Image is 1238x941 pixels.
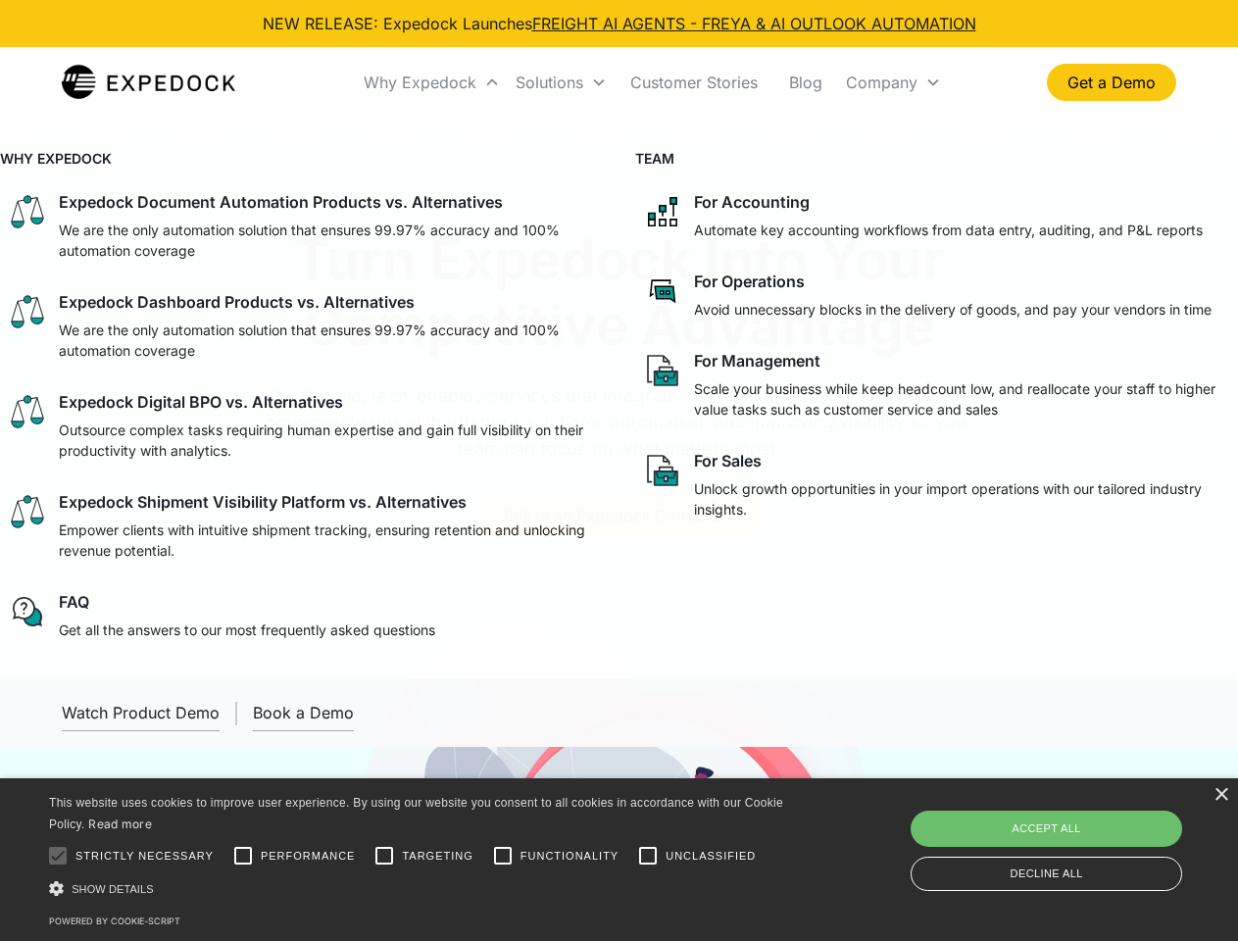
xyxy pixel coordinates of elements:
span: Performance [261,848,356,865]
p: Empower clients with intuitive shipment tracking, ensuring retention and unlocking revenue potent... [59,520,596,561]
span: Strictly necessary [75,848,214,865]
div: Company [846,73,917,92]
p: We are the only automation solution that ensures 99.97% accuracy and 100% automation coverage [59,320,596,361]
p: Outsource complex tasks requiring human expertise and gain full visibility on their productivity ... [59,420,596,461]
div: For Operations [694,272,805,291]
a: Read more [88,817,152,831]
div: Expedock Dashboard Products vs. Alternatives [59,292,415,312]
iframe: Chat Widget [912,729,1238,941]
p: Avoid unnecessary blocks in the delivery of goods, and pay your vendors in time [694,299,1212,320]
span: Unclassified [666,848,756,865]
p: Scale your business while keep headcount low, and reallocate your staff to higher value tasks suc... [694,378,1231,420]
div: NEW RELEASE: Expedock Launches [263,12,976,35]
span: Functionality [520,848,619,865]
a: FREIGHT AI AGENTS - FREYA & AI OUTLOOK AUTOMATION [532,14,976,33]
img: network like icon [643,192,682,231]
div: Expedock Digital BPO vs. Alternatives [59,392,343,412]
div: FAQ [59,592,89,612]
img: scale icon [8,492,47,531]
a: Book a Demo [253,695,354,731]
p: We are the only automation solution that ensures 99.97% accuracy and 100% automation coverage [59,220,596,261]
div: Why Expedock [364,73,476,92]
div: Solutions [508,49,615,116]
p: Automate key accounting workflows from data entry, auditing, and P&L reports [694,220,1203,240]
div: Show details [49,878,790,899]
a: Powered by cookie-script [49,916,180,926]
span: Show details [72,883,154,895]
a: Get a Demo [1047,64,1176,101]
div: For Accounting [694,192,810,212]
img: scale icon [8,392,47,431]
a: Blog [773,49,838,116]
div: Watch Product Demo [62,703,220,722]
span: This website uses cookies to improve user experience. By using our website you consent to all coo... [49,796,783,832]
a: home [62,63,235,102]
span: Targeting [402,848,472,865]
img: scale icon [8,292,47,331]
p: Get all the answers to our most frequently asked questions [59,619,435,640]
div: Solutions [516,73,583,92]
div: Company [838,49,949,116]
img: Expedock Logo [62,63,235,102]
div: For Management [694,351,820,371]
a: Customer Stories [615,49,773,116]
img: regular chat bubble icon [8,592,47,631]
p: Unlock growth opportunities in your import operations with our tailored industry insights. [694,478,1231,520]
div: For Sales [694,451,762,470]
div: Book a Demo [253,703,354,722]
img: paper and bag icon [643,451,682,490]
div: Expedock Document Automation Products vs. Alternatives [59,192,503,212]
div: Expedock Shipment Visibility Platform vs. Alternatives [59,492,467,512]
img: scale icon [8,192,47,231]
img: rectangular chat bubble icon [643,272,682,311]
div: Why Expedock [356,49,508,116]
a: open lightbox [62,695,220,731]
img: paper and bag icon [643,351,682,390]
